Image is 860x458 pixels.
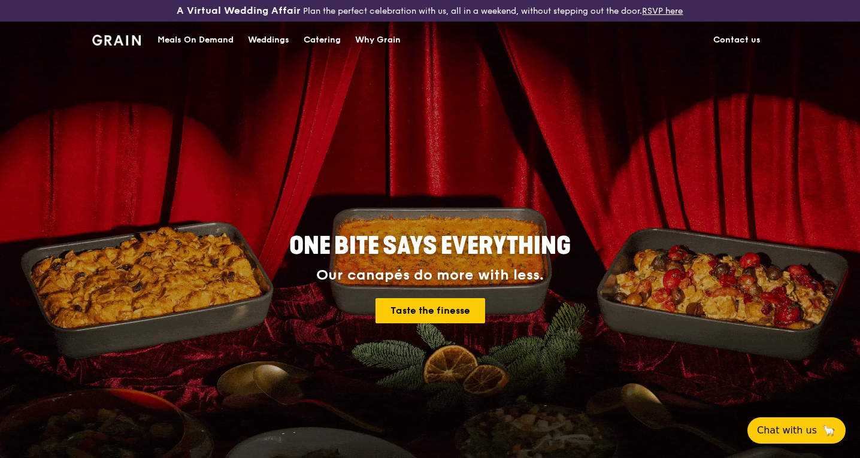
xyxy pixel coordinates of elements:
span: ONE BITE SAYS EVERYTHING [289,232,571,260]
span: 🦙 [822,423,836,438]
a: RSVP here [642,6,683,16]
div: Weddings [248,22,289,58]
a: Catering [296,22,348,58]
a: GrainGrain [92,21,141,57]
div: Why Grain [355,22,401,58]
div: Meals On Demand [158,22,234,58]
a: Why Grain [348,22,408,58]
a: Weddings [241,22,296,58]
div: Catering [304,22,341,58]
button: Chat with us🦙 [747,417,846,444]
img: Grain [92,35,141,46]
div: Our canapés do more with less. [214,267,646,284]
span: Chat with us [757,423,817,438]
h3: A Virtual Wedding Affair [177,5,301,17]
div: Plan the perfect celebration with us, all in a weekend, without stepping out the door. [143,5,716,17]
a: Contact us [706,22,768,58]
a: Taste the finesse [376,298,485,323]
